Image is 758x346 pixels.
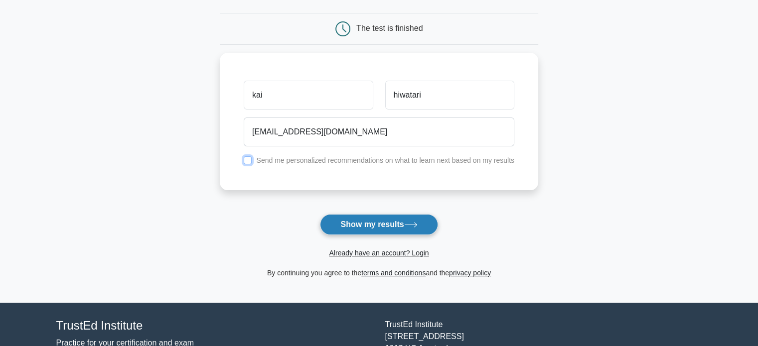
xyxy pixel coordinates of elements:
[56,319,373,333] h4: TrustEd Institute
[214,267,544,279] div: By continuing you agree to the and the
[356,24,423,32] div: The test is finished
[329,249,429,257] a: Already have an account? Login
[361,269,426,277] a: terms and conditions
[449,269,491,277] a: privacy policy
[256,156,514,164] label: Send me personalized recommendations on what to learn next based on my results
[320,214,438,235] button: Show my results
[244,117,514,146] input: Email
[385,81,514,110] input: Last name
[244,81,373,110] input: First name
